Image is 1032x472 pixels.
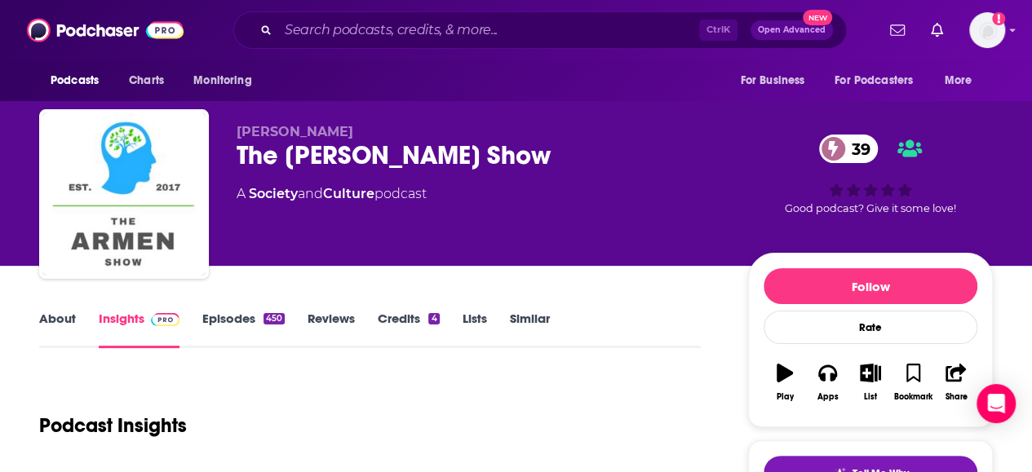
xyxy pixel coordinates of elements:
[308,311,355,348] a: Reviews
[510,311,550,348] a: Similar
[764,311,977,344] div: Rate
[806,353,848,412] button: Apps
[264,313,285,324] div: 450
[39,65,120,96] button: open menu
[764,268,977,304] button: Follow
[51,69,99,92] span: Podcasts
[740,69,804,92] span: For Business
[924,16,950,44] a: Show notifications dropdown
[884,16,911,44] a: Show notifications dropdown
[935,353,977,412] button: Share
[819,135,879,163] a: 39
[237,124,353,139] span: [PERSON_NAME]
[977,384,1016,423] div: Open Intercom Messenger
[945,392,967,402] div: Share
[202,311,285,348] a: Episodes450
[129,69,164,92] span: Charts
[99,311,179,348] a: InsightsPodchaser Pro
[764,353,806,412] button: Play
[233,11,847,49] div: Search podcasts, credits, & more...
[729,65,825,96] button: open menu
[777,392,794,402] div: Play
[249,186,298,201] a: Society
[945,69,972,92] span: More
[118,65,174,96] a: Charts
[817,392,839,402] div: Apps
[237,184,427,204] div: A podcast
[298,186,323,201] span: and
[969,12,1005,48] img: User Profile
[42,112,206,276] img: The Armen Show
[699,20,737,41] span: Ctrl K
[151,313,179,326] img: Podchaser Pro
[992,12,1005,25] svg: Add a profile image
[39,413,187,438] h1: Podcast Insights
[835,135,879,163] span: 39
[748,124,993,225] div: 39Good podcast? Give it some love!
[39,311,76,348] a: About
[378,311,439,348] a: Credits4
[428,313,439,324] div: 4
[463,311,487,348] a: Lists
[758,26,826,34] span: Open Advanced
[933,65,993,96] button: open menu
[323,186,374,201] a: Culture
[182,65,272,96] button: open menu
[894,392,932,402] div: Bookmark
[849,353,892,412] button: List
[27,15,184,46] img: Podchaser - Follow, Share and Rate Podcasts
[892,353,934,412] button: Bookmark
[751,20,833,40] button: Open AdvancedNew
[785,202,956,214] span: Good podcast? Give it some love!
[803,10,832,25] span: New
[864,392,877,402] div: List
[193,69,251,92] span: Monitoring
[835,69,913,92] span: For Podcasters
[278,17,699,43] input: Search podcasts, credits, & more...
[969,12,1005,48] span: Logged in as RiverheadPublicity
[824,65,937,96] button: open menu
[969,12,1005,48] button: Show profile menu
